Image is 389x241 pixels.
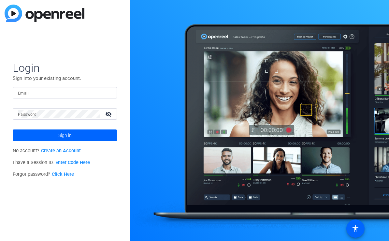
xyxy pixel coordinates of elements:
a: Enter Code Here [55,160,90,165]
mat-icon: visibility_off [101,109,117,119]
button: Sign in [13,129,117,141]
span: Sign in [58,127,72,143]
a: Click Here [52,172,74,177]
mat-icon: accessibility [352,225,359,233]
span: Login [13,61,117,75]
a: Create an Account [41,148,81,154]
mat-label: Password [18,112,36,117]
mat-label: Email [18,91,29,96]
input: Enter Email Address [18,89,112,97]
p: Sign into your existing account. [13,75,117,82]
img: blue-gradient.svg [5,5,84,22]
span: Forgot password? [13,172,74,177]
span: No account? [13,148,81,154]
span: I have a Session ID. [13,160,90,165]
